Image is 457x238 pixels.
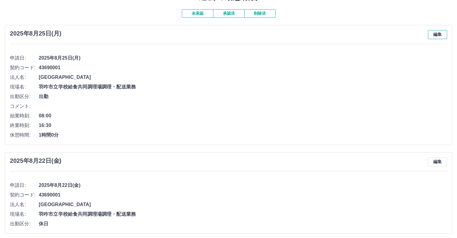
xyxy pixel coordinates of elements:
span: 法人名: [10,74,39,81]
span: 契約コード: [10,191,39,199]
span: コメント: [10,103,39,110]
span: 休日 [39,220,447,227]
span: 始業時刻: [10,112,39,119]
span: 43690001 [39,191,447,199]
span: 現場名: [10,83,39,91]
span: 43690001 [39,64,447,71]
button: 編集 [428,30,447,39]
h3: 2025年8月22日(金) [10,157,61,164]
span: 2025年8月25日(月) [39,54,447,62]
span: [GEOGRAPHIC_DATA] [39,74,447,81]
h3: 2025年8月25日(月) [10,30,61,37]
button: 削除済 [244,9,276,18]
span: 出勤区分: [10,93,39,100]
span: 出勤 [39,93,447,100]
span: 16:30 [39,122,447,129]
span: 終業時刻: [10,122,39,129]
span: 休憩時間: [10,131,39,139]
span: 羽咋市立学校給食共同調理場調理・配送業務 [39,211,447,218]
span: 1時間0分 [39,131,447,139]
span: 羽咋市立学校給食共同調理場調理・配送業務 [39,83,447,91]
span: 申請日: [10,182,39,189]
span: 08:00 [39,112,447,119]
button: 未承認 [182,9,213,18]
span: [GEOGRAPHIC_DATA] [39,201,447,208]
button: 承認済 [213,9,244,18]
span: 現場名: [10,211,39,218]
span: 法人名: [10,201,39,208]
button: 編集 [428,157,447,166]
span: 出勤区分: [10,220,39,227]
span: 2025年8月22日(金) [39,182,447,189]
span: 申請日: [10,54,39,62]
span: 契約コード: [10,64,39,71]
